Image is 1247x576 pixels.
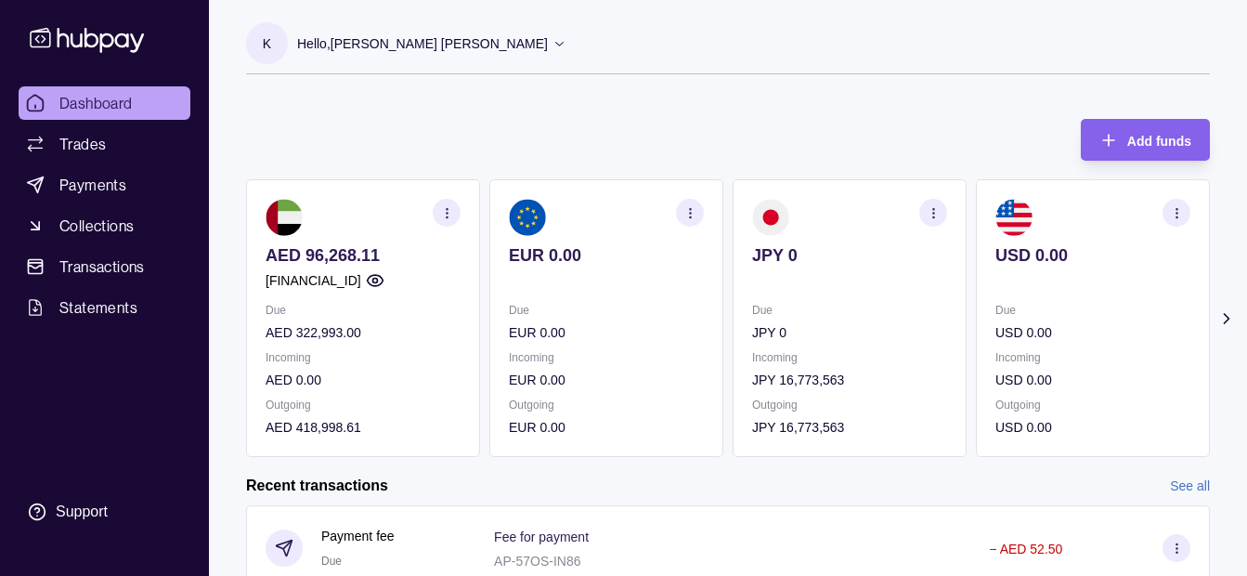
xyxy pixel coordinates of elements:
[1127,134,1191,149] span: Add funds
[752,300,947,321] p: Due
[266,347,461,368] p: Incoming
[19,291,190,324] a: Statements
[995,347,1190,368] p: Incoming
[995,370,1190,390] p: USD 0.00
[752,417,947,438] p: JPY 16,773,563
[59,296,137,319] span: Statements
[19,86,190,120] a: Dashboard
[752,347,947,368] p: Incoming
[59,174,126,196] span: Payments
[509,417,704,438] p: EUR 0.00
[321,555,342,568] span: Due
[19,127,190,161] a: Trades
[266,245,461,266] p: AED 96,268.11
[509,322,704,343] p: EUR 0.00
[509,370,704,390] p: EUR 0.00
[509,245,704,266] p: EUR 0.00
[19,209,190,242] a: Collections
[59,255,145,278] span: Transactions
[1170,476,1210,496] a: See all
[995,417,1190,438] p: USD 0.00
[752,199,789,236] img: jp
[509,199,546,236] img: eu
[266,417,461,438] p: AED 418,998.61
[19,250,190,283] a: Transactions
[995,322,1190,343] p: USD 0.00
[321,526,395,546] p: Payment fee
[263,33,271,54] p: K
[246,476,388,496] h2: Recent transactions
[752,245,947,266] p: JPY 0
[266,370,461,390] p: AED 0.00
[266,395,461,415] p: Outgoing
[59,215,134,237] span: Collections
[995,199,1033,236] img: us
[297,33,548,54] p: Hello, [PERSON_NAME] [PERSON_NAME]
[19,492,190,531] a: Support
[752,322,947,343] p: JPY 0
[266,270,361,291] p: [FINANCIAL_ID]
[59,133,106,155] span: Trades
[19,168,190,202] a: Payments
[266,300,461,321] p: Due
[995,245,1190,266] p: USD 0.00
[995,395,1190,415] p: Outgoing
[752,370,947,390] p: JPY 16,773,563
[752,395,947,415] p: Outgoing
[509,300,704,321] p: Due
[494,554,580,569] p: AP-57OS-IN86
[266,199,303,236] img: ae
[494,530,589,544] p: Fee for payment
[266,322,461,343] p: AED 322,993.00
[1081,119,1210,161] button: Add funds
[509,347,704,368] p: Incoming
[56,502,108,522] div: Support
[509,395,704,415] p: Outgoing
[59,92,133,114] span: Dashboard
[989,542,1062,556] p: − AED 52.50
[995,300,1190,321] p: Due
